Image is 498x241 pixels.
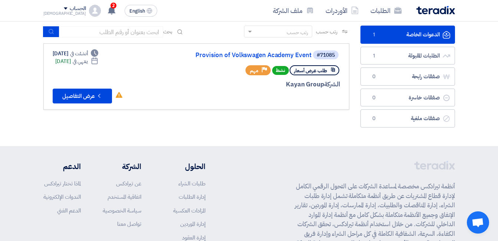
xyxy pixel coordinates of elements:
[116,179,141,188] a: عن تيرادكس
[129,9,145,14] span: English
[55,57,99,65] div: [DATE]
[179,193,205,201] a: إدارة الطلبات
[370,52,379,60] span: 1
[178,179,205,188] a: طلبات الشراء
[173,207,205,215] a: المزادات العكسية
[57,207,81,215] a: الدعم الفني
[287,29,308,36] div: رتب حسب
[250,67,258,74] span: مهم
[267,2,320,19] a: ملف الشركة
[163,52,311,59] a: Provision of Volkswagen Academy Event
[59,26,163,37] input: ابحث بعنوان أو رقم الطلب
[324,80,340,89] span: الشركة
[467,211,489,234] a: Open chat
[44,179,81,188] a: لماذا تختار تيرادكس
[317,53,335,58] div: #71085
[43,11,86,16] div: [DEMOGRAPHIC_DATA]
[370,115,379,122] span: 0
[360,89,455,107] a: صفقات خاسرة0
[108,193,141,201] a: اتفاقية المستخدم
[360,109,455,128] a: صفقات ملغية0
[103,161,141,172] li: الشركة
[103,207,141,215] a: سياسة الخصوصية
[360,47,455,65] a: الطلبات المقبولة1
[89,5,101,17] img: profile_test.png
[111,3,116,9] span: 2
[125,5,157,17] button: English
[43,161,81,172] li: الدعم
[70,50,88,57] span: أنشئت في
[360,67,455,86] a: صفقات رابحة0
[164,161,205,172] li: الحلول
[416,6,455,14] img: Teradix logo
[53,50,99,57] div: [DATE]
[320,2,365,19] a: الأوردرات
[73,57,88,65] span: ينتهي في
[294,67,327,74] span: طلب عرض أسعار
[117,220,141,228] a: تواصل معنا
[370,73,379,80] span: 0
[272,66,289,75] span: نشط
[370,94,379,102] span: 0
[163,28,173,36] span: بحث
[43,193,81,201] a: الندوات الإلكترونية
[370,31,379,39] span: 1
[70,6,86,12] div: الحساب
[53,89,112,103] button: عرض التفاصيل
[162,80,340,89] div: Kayan Group
[316,28,337,36] span: رتب حسب
[180,220,205,228] a: إدارة الموردين
[360,26,455,44] a: الدعوات الخاصة1
[365,2,408,19] a: الطلبات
